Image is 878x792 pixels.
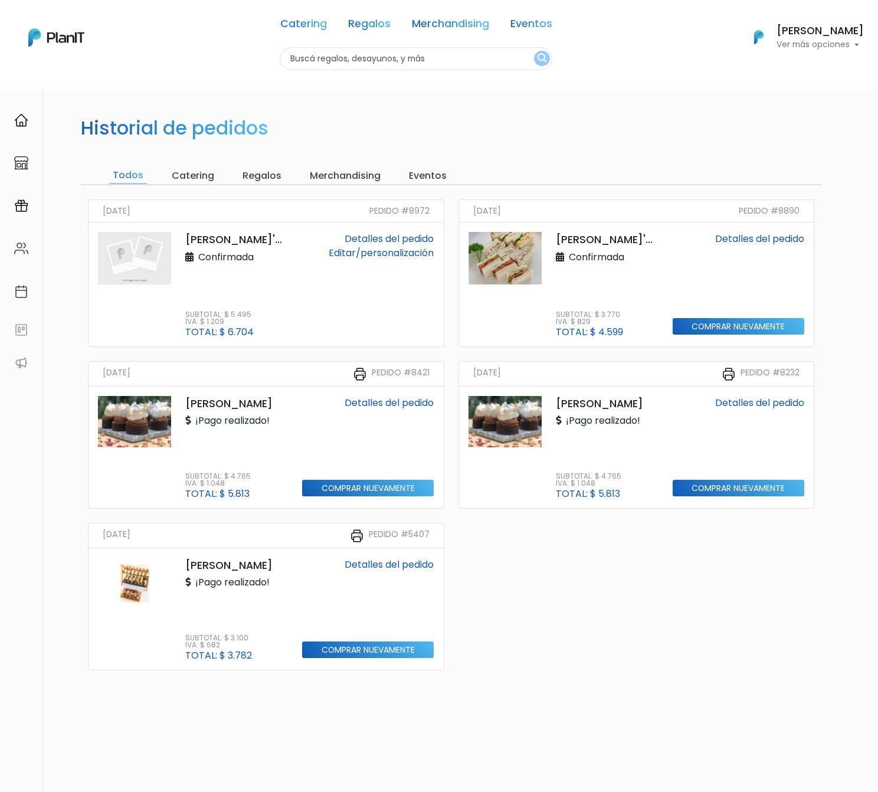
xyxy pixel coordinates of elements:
img: campaigns-02234683943229c281be62815700db0a1741e53638e28bf9629b52c665b00959.svg [14,199,28,213]
a: Merchandising [412,19,489,33]
p: IVA: $ 829 [556,318,623,325]
img: PlanIt Logo [28,28,84,47]
a: Catering [280,19,327,33]
a: Detalles del pedido [345,232,434,246]
small: [DATE] [473,205,501,217]
p: ¡Pago realizado! [185,414,270,428]
img: planit_placeholder-9427b205c7ae5e9bf800e9d23d5b17a34c4c1a44177066c4629bad40f2d9547d.png [98,232,171,284]
input: Catering [168,168,218,184]
h6: [PERSON_NAME] [777,26,864,37]
small: [DATE] [103,205,130,217]
input: Comprar nuevamente [302,642,434,659]
img: printer-31133f7acbd7ec30ea1ab4a3b6864c9b5ed483bd8d1a339becc4798053a55bbc.svg [722,367,736,381]
small: Pedido #8972 [369,205,430,217]
p: Subtotal: $ 4.765 [556,473,621,480]
img: PlanIt Logo [746,24,772,50]
p: IVA: $ 682 [185,642,252,649]
p: Total: $ 6.704 [185,328,254,337]
button: PlanIt Logo [PERSON_NAME] Ver más opciones [739,22,864,53]
p: Subtotal: $ 3.100 [185,634,252,642]
img: feedback-78b5a0c8f98aac82b08bfc38622c3050aee476f2c9584af64705fc4e61158814.svg [14,323,28,337]
p: Total: $ 5.813 [185,489,251,499]
img: printer-31133f7acbd7ec30ea1ab4a3b6864c9b5ed483bd8d1a339becc4798053a55bbc.svg [350,529,364,543]
p: Subtotal: $ 5.495 [185,311,254,318]
img: printer-31133f7acbd7ec30ea1ab4a3b6864c9b5ed483bd8d1a339becc4798053a55bbc.svg [353,367,367,381]
img: thumb_68955751_411426702909541_5879258490458170290_n.jpg [98,396,171,447]
p: Confirmada [556,250,624,264]
small: [DATE] [103,366,130,381]
input: Comprar nuevamente [302,480,434,497]
a: Regalos [348,19,391,33]
img: home-e721727adea9d79c4d83392d1f703f7f8bce08238fde08b1acbfd93340b81755.svg [14,113,28,127]
p: [PERSON_NAME] [185,558,288,573]
small: Pedido #8421 [372,366,430,381]
img: thumb_Captura_de_pantalla_2023-07-17_113544.jpg [469,232,542,284]
small: [DATE] [103,528,130,543]
p: Total: $ 3.782 [185,651,252,660]
p: ¡Pago realizado! [185,575,270,590]
a: Detalles del pedido [345,396,434,410]
p: [PERSON_NAME] [556,396,658,411]
img: people-662611757002400ad9ed0e3c099ab2801c6687ba6c219adb57efc949bc21e19d.svg [14,241,28,256]
img: thumb_image__copia___copia___copia_-Photoroom__1_.jpg [98,558,171,609]
a: Editar/personalización [329,246,434,260]
small: Pedido #8232 [741,366,800,381]
img: thumb_68955751_411426702909541_5879258490458170290_n.jpg [469,396,542,447]
p: Total: $ 5.813 [556,489,621,499]
img: search_button-432b6d5273f82d61273b3651a40e1bd1b912527efae98b1b7a1b2c0702e16a8d.svg [538,53,546,64]
img: marketplace-4ceaa7011d94191e9ded77b95e3339b90024bf715f7c57f8cf31f2d8c509eaba.svg [14,156,28,170]
small: Pedido #5407 [369,528,430,543]
p: IVA: $ 1.048 [185,480,251,487]
input: Merchandising [306,168,384,184]
small: Pedido #8890 [739,205,800,217]
p: IVA: $ 1.209 [185,318,254,325]
small: [DATE] [473,366,501,381]
p: [PERSON_NAME]'s Coffee [185,232,288,247]
p: IVA: $ 1.048 [556,480,621,487]
a: Detalles del pedido [715,232,804,246]
a: Detalles del pedido [715,396,804,410]
p: Subtotal: $ 3.770 [556,311,623,318]
input: Buscá regalos, desayunos, y más [280,47,552,70]
a: Eventos [510,19,552,33]
p: Total: $ 4.599 [556,328,623,337]
h2: Historial de pedidos [81,117,268,139]
input: Comprar nuevamente [673,480,804,497]
input: Comprar nuevamente [673,318,804,335]
img: partners-52edf745621dab592f3b2c58e3bca9d71375a7ef29c3b500c9f145b62cc070d4.svg [14,356,28,370]
p: Confirmada [185,250,254,264]
p: Subtotal: $ 4.765 [185,473,251,480]
p: ¡Pago realizado! [556,414,640,428]
input: Regalos [239,168,285,184]
p: Ver más opciones [777,41,864,49]
p: [PERSON_NAME] [185,396,288,411]
input: Todos [109,168,147,184]
p: [PERSON_NAME]'s Coffee [556,232,658,247]
a: Detalles del pedido [345,558,434,571]
img: calendar-87d922413cdce8b2cf7b7f5f62616a5cf9e4887200fb71536465627b3292af00.svg [14,284,28,299]
input: Eventos [405,168,450,184]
